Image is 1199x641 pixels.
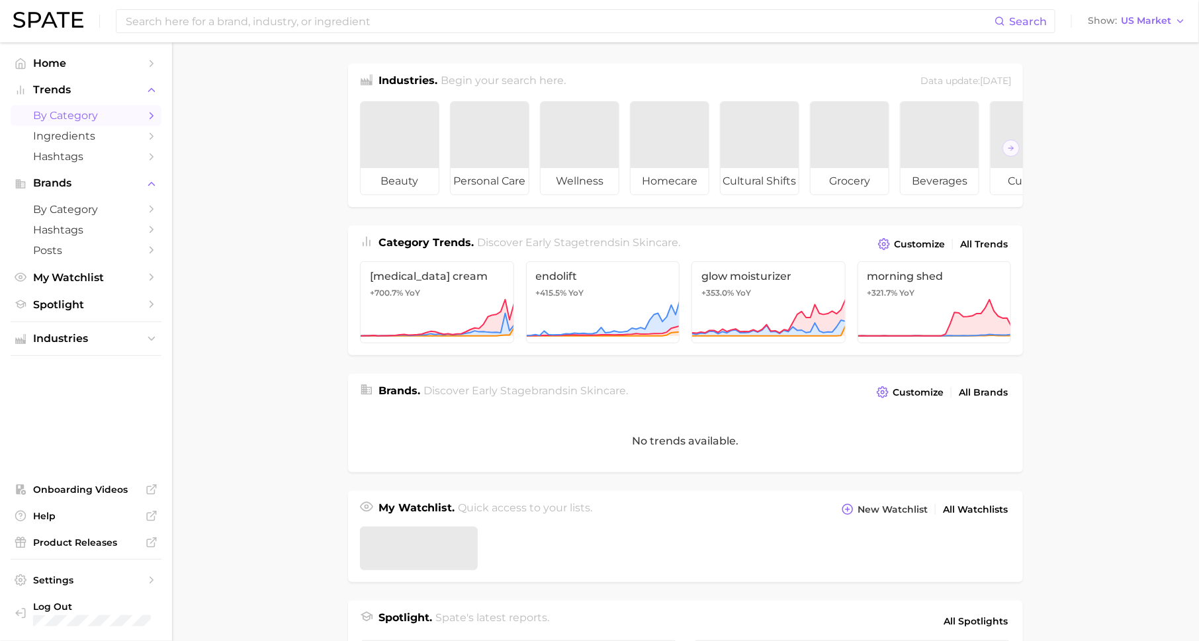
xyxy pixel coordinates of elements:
[894,239,945,250] span: Customize
[1002,140,1020,157] button: Scroll Right
[900,101,979,195] a: beverages
[959,387,1008,398] span: All Brands
[920,73,1011,91] div: Data update: [DATE]
[633,236,679,249] span: skincare
[424,384,629,397] span: Discover Early Stage brands in .
[378,73,437,91] h1: Industries.
[33,574,139,586] span: Settings
[536,270,670,282] span: endolift
[720,101,799,195] a: cultural shifts
[957,235,1011,253] a: All Trends
[441,73,566,91] h2: Begin your search here.
[893,387,944,398] span: Customize
[873,383,947,402] button: Customize
[360,261,514,343] a: [MEDICAL_DATA] cream+700.7% YoY
[526,261,680,343] a: endolift+415.5% YoY
[867,288,898,298] span: +321.7%
[33,271,139,284] span: My Watchlist
[1121,17,1171,24] span: US Market
[630,101,709,195] a: homecare
[991,168,1069,194] span: culinary
[536,288,567,298] span: +415.5%
[691,261,846,343] a: glow moisturizer+353.0% YoY
[943,504,1008,515] span: All Watchlists
[378,236,474,249] span: Category Trends .
[33,150,139,163] span: Hashtags
[11,105,161,126] a: by Category
[33,109,139,122] span: by Category
[11,199,161,220] a: by Category
[1088,17,1117,24] span: Show
[858,504,928,515] span: New Watchlist
[33,244,139,257] span: Posts
[701,288,734,298] span: +353.0%
[11,480,161,499] a: Onboarding Videos
[13,12,83,28] img: SPATE
[11,240,161,261] a: Posts
[11,533,161,552] a: Product Releases
[11,570,161,590] a: Settings
[370,288,403,298] span: +700.7%
[810,101,889,195] a: grocery
[736,288,751,298] span: YoY
[541,168,619,194] span: wellness
[944,613,1008,629] span: All Spotlights
[33,484,139,495] span: Onboarding Videos
[901,168,979,194] span: beverages
[11,126,161,146] a: Ingredients
[701,270,836,282] span: glow moisturizer
[450,101,529,195] a: personal care
[11,146,161,167] a: Hashtags
[348,409,1023,472] div: No trends available.
[11,220,161,240] a: Hashtags
[11,294,161,315] a: Spotlight
[33,177,139,189] span: Brands
[361,168,439,194] span: beauty
[360,101,439,195] a: beauty
[378,384,420,397] span: Brands .
[33,203,139,216] span: by Category
[900,288,915,298] span: YoY
[990,101,1069,195] a: culinary
[378,500,455,519] h1: My Watchlist.
[436,610,550,632] h2: Spate's latest reports.
[940,610,1011,632] a: All Spotlights
[11,267,161,288] a: My Watchlist
[1085,13,1189,30] button: ShowUS Market
[11,506,161,526] a: Help
[370,270,504,282] span: [MEDICAL_DATA] cream
[1009,15,1047,28] span: Search
[378,610,432,632] h1: Spotlight.
[721,168,799,194] span: cultural shifts
[459,500,593,519] h2: Quick access to your lists.
[11,53,161,73] a: Home
[33,333,139,345] span: Industries
[940,501,1011,519] a: All Watchlists
[875,235,948,253] button: Customize
[581,384,627,397] span: skincare
[11,173,161,193] button: Brands
[867,270,1002,282] span: morning shed
[405,288,420,298] span: YoY
[33,536,139,548] span: Product Releases
[33,130,139,142] span: Ingredients
[11,80,161,100] button: Trends
[960,239,1008,250] span: All Trends
[33,510,139,522] span: Help
[33,57,139,69] span: Home
[33,601,151,613] span: Log Out
[33,84,139,96] span: Trends
[569,288,584,298] span: YoY
[33,224,139,236] span: Hashtags
[11,329,161,349] button: Industries
[451,168,529,194] span: personal care
[478,236,681,249] span: Discover Early Stage trends in .
[811,168,889,194] span: grocery
[11,597,161,631] a: Log out. Currently logged in with e-mail hannah@spate.nyc.
[33,298,139,311] span: Spotlight
[838,500,931,519] button: New Watchlist
[124,10,995,32] input: Search here for a brand, industry, or ingredient
[858,261,1012,343] a: morning shed+321.7% YoY
[631,168,709,194] span: homecare
[540,101,619,195] a: wellness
